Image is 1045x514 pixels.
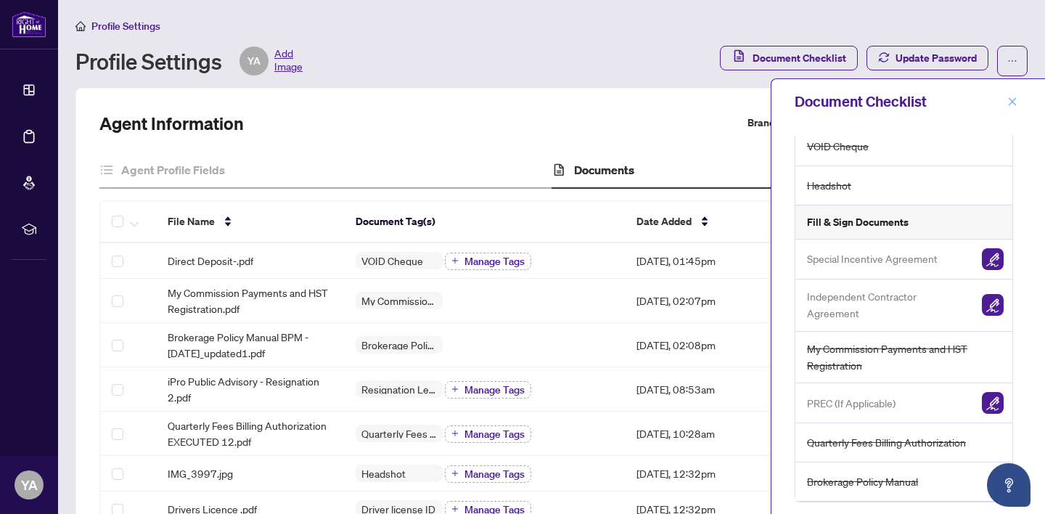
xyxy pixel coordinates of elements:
[807,288,970,322] span: Independent Contractor Agreement
[982,248,1004,270] img: Sign Document
[356,384,443,394] span: Resignation Letter (From previous Brokerage)
[274,46,303,76] span: Add Image
[91,20,160,33] span: Profile Settings
[807,434,966,451] span: Quarterly Fees Billing Authorization
[795,91,1003,113] div: Document Checklist
[866,46,988,70] button: Update Password
[75,46,303,76] div: Profile Settings
[464,429,525,439] span: Manage Tags
[451,505,459,513] span: plus
[464,256,525,266] span: Manage Tags
[896,46,977,70] span: Update Password
[356,468,411,478] span: Headshot
[21,475,38,495] span: YA
[464,469,525,479] span: Manage Tags
[168,465,233,481] span: IMG_3997.jpg
[99,112,244,135] h2: Agent Information
[574,161,634,179] h4: Documents
[168,285,332,317] span: My Commission Payments and HST Registration.pdf
[625,201,803,243] th: Date Added
[356,504,441,514] span: Driver license ID
[451,470,459,477] span: plus
[344,201,625,243] th: Document Tag(s)
[168,373,332,405] span: iPro Public Advisory - Resignation 2.pdf
[625,456,803,491] td: [DATE], 12:32pm
[625,243,803,279] td: [DATE], 01:45pm
[636,213,692,229] span: Date Added
[247,53,261,69] span: YA
[12,11,46,38] img: logo
[1007,97,1017,107] span: close
[356,428,443,438] span: Quarterly Fees Billing Authorization
[464,385,525,395] span: Manage Tags
[807,395,896,412] span: PREC (If Applicable)
[625,323,803,367] td: [DATE], 02:08pm
[156,201,343,243] th: File Name
[445,425,531,443] button: Manage Tags
[356,295,443,306] span: My Commission Payments and HST Registration
[720,46,858,70] button: Document Checklist
[982,294,1004,316] img: Sign Document
[1007,56,1017,66] span: ellipsis
[168,417,332,449] span: Quarterly Fees Billing Authorization EXECUTED 12.pdf
[168,213,215,229] span: File Name
[625,279,803,323] td: [DATE], 02:07pm
[445,465,531,483] button: Manage Tags
[747,115,782,131] label: Branch:
[356,340,443,350] span: Brokerage Policy Manual
[807,177,851,194] span: Headshot
[75,21,86,31] span: home
[807,250,938,267] span: Special Incentive Agreement
[451,385,459,393] span: plus
[807,473,918,490] span: Brokerage Policy Manual
[445,381,531,399] button: Manage Tags
[451,257,459,264] span: plus
[625,412,803,456] td: [DATE], 10:28am
[753,46,846,70] span: Document Checklist
[445,253,531,270] button: Manage Tags
[807,340,1004,375] span: My Commission Payments and HST Registration
[356,256,429,266] span: VOID Cheque
[807,138,869,155] span: VOID Cheque
[121,161,225,179] h4: Agent Profile Fields
[168,329,332,361] span: Brokerage Policy Manual BPM - [DATE]_updated1.pdf
[987,463,1030,507] button: Open asap
[807,214,909,230] h5: Fill & Sign Documents
[982,392,1004,414] img: Sign Document
[451,430,459,437] span: plus
[625,367,803,412] td: [DATE], 08:53am
[168,253,253,269] span: Direct Deposit-.pdf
